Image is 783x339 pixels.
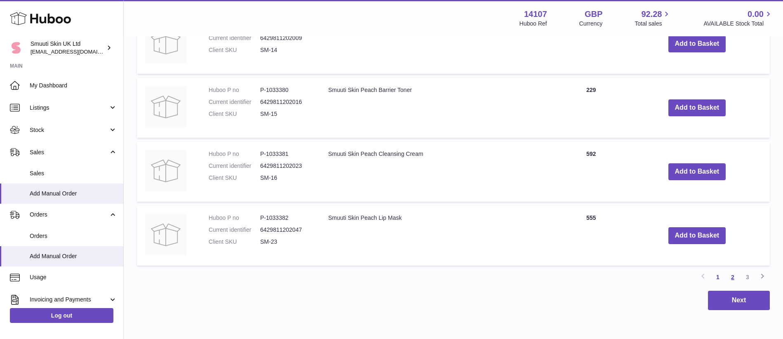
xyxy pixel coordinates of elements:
span: Stock [30,126,108,134]
td: Smuuti Skin Peach Lip Mask [320,206,558,266]
dd: 6429811202047 [260,226,312,234]
span: Orders [30,232,117,240]
img: Smuuti Skin Peach Barrier Cream [145,22,186,64]
span: Add Manual Order [30,252,117,260]
span: Total sales [635,20,671,28]
dt: Client SKU [209,238,260,246]
td: 229 [558,78,624,138]
dt: Current identifier [209,98,260,106]
a: 92.28 Total sales [635,9,671,28]
dd: 6429811202009 [260,34,312,42]
img: Smuuti Skin Peach Cleansing Cream [145,150,186,191]
dd: 6429811202016 [260,98,312,106]
dt: Huboo P no [209,150,260,158]
strong: 14107 [524,9,547,20]
span: 92.28 [641,9,662,20]
dd: SM-23 [260,238,312,246]
img: Smuuti Skin Peach Barrier Toner [145,86,186,127]
dt: Current identifier [209,162,260,170]
span: 0.00 [748,9,764,20]
dd: P-1033382 [260,214,312,222]
td: 592 [558,142,624,202]
span: AVAILABLE Stock Total [703,20,773,28]
div: Smuuti Skin UK Ltd [31,40,105,56]
button: Next [708,291,770,310]
dt: Huboo P no [209,214,260,222]
span: Orders [30,211,108,219]
dt: Current identifier [209,226,260,234]
button: Add to Basket [668,227,726,244]
button: Add to Basket [668,163,726,180]
button: Add to Basket [668,35,726,52]
span: Add Manual Order [30,190,117,198]
dd: SM-14 [260,46,312,54]
dd: P-1033381 [260,150,312,158]
a: 0.00 AVAILABLE Stock Total [703,9,773,28]
dt: Client SKU [209,46,260,54]
div: Currency [579,20,603,28]
td: 352 [558,14,624,74]
dd: 6429811202023 [260,162,312,170]
div: Huboo Ref [520,20,547,28]
dd: SM-16 [260,174,312,182]
td: Smuuti Skin Peach Cleansing Cream [320,142,558,202]
span: Invoicing and Payments [30,296,108,304]
dt: Current identifier [209,34,260,42]
a: 2 [725,270,740,285]
strong: GBP [585,9,602,20]
a: 1 [710,270,725,285]
dt: Client SKU [209,174,260,182]
td: Smuuti Skin Peach Barrier Toner [320,78,558,138]
img: tomi@beautyko.fi [10,42,22,54]
a: Log out [10,308,113,323]
dd: SM-15 [260,110,312,118]
span: My Dashboard [30,82,117,89]
a: 3 [740,270,755,285]
dt: Huboo P no [209,86,260,94]
span: Sales [30,148,108,156]
span: Sales [30,169,117,177]
td: Smuuti Skin Peach [MEDICAL_DATA] [320,14,558,74]
dt: Client SKU [209,110,260,118]
dd: P-1033380 [260,86,312,94]
span: Listings [30,104,108,112]
button: Add to Basket [668,99,726,116]
span: Usage [30,273,117,281]
span: [EMAIL_ADDRESS][DOMAIN_NAME] [31,48,121,55]
img: Smuuti Skin Peach Lip Mask [145,214,186,255]
td: 555 [558,206,624,266]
